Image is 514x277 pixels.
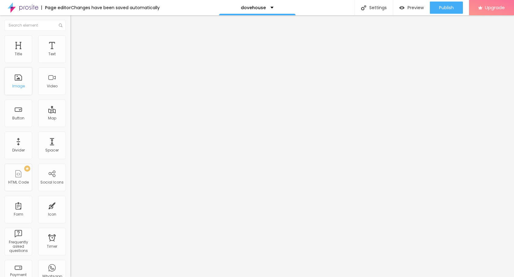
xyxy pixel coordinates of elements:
div: Changes have been saved automatically [71,5,160,10]
span: Preview [408,5,424,10]
div: Icon [48,212,56,217]
span: Publish [439,5,454,10]
div: Form [14,212,23,217]
div: Text [48,52,56,56]
div: Timer [47,244,57,249]
div: Button [12,116,24,120]
img: Icone [361,5,366,10]
div: Divider [12,148,25,152]
div: Social Icons [40,180,64,184]
p: dovehouse [241,5,266,10]
img: Icone [59,24,62,27]
div: Spacer [45,148,59,152]
div: Frequently asked questions [6,240,30,253]
input: Search element [5,20,66,31]
div: Video [47,84,58,88]
span: Upgrade [485,5,505,10]
img: view-1.svg [399,5,404,10]
button: Publish [430,2,463,14]
div: Title [15,52,22,56]
div: HTML Code [8,180,29,184]
div: Page editor [41,5,71,10]
button: Preview [393,2,430,14]
div: Map [48,116,56,120]
div: Image [12,84,25,88]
